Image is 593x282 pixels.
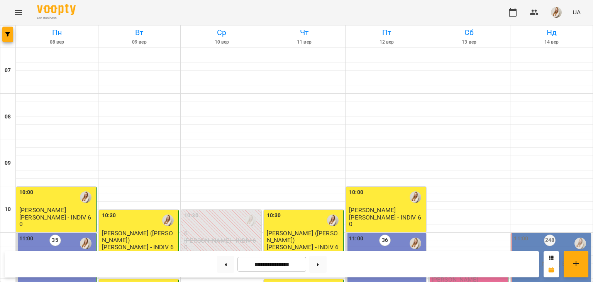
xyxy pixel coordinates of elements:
[569,5,584,19] button: UA
[17,27,97,39] h6: Пн
[410,191,421,203] img: Адамович Вікторія
[102,230,173,243] span: [PERSON_NAME] ([PERSON_NAME])
[182,39,262,46] h6: 10 вер
[245,214,256,226] img: Адамович Вікторія
[100,39,180,46] h6: 09 вер
[544,235,556,246] label: 248
[9,3,28,22] button: Menu
[410,238,421,249] img: Адамович Вікторія
[267,230,338,243] span: [PERSON_NAME] ([PERSON_NAME])
[349,235,363,243] label: 11:00
[429,27,509,39] h6: Сб
[80,191,91,203] img: Адамович Вікторія
[184,211,198,220] label: 10:30
[5,159,11,167] h6: 09
[162,214,174,226] img: Адамович Вікторія
[19,188,34,197] label: 10:00
[429,39,509,46] h6: 13 вер
[349,188,363,197] label: 10:00
[49,235,61,246] label: 35
[102,244,177,257] p: [PERSON_NAME] - INDIV 60
[349,206,396,214] span: [PERSON_NAME]
[184,237,259,251] p: [PERSON_NAME] - INDIV 60
[551,7,562,18] img: db46d55e6fdf8c79d257263fe8ff9f52.jpeg
[5,113,11,121] h6: 08
[5,205,11,214] h6: 10
[379,235,391,246] label: 36
[347,27,427,39] h6: Пт
[37,4,76,15] img: Voopty Logo
[512,27,591,39] h6: Нд
[264,39,344,46] h6: 11 вер
[514,235,528,243] label: 11:00
[574,238,586,249] img: Адамович Вікторія
[327,214,339,226] img: Адамович Вікторія
[19,214,95,228] p: [PERSON_NAME] - INDIV 60
[80,238,91,249] img: Адамович Вікторія
[17,39,97,46] h6: 08 вер
[267,211,281,220] label: 10:30
[347,39,427,46] h6: 12 вер
[184,230,259,236] p: 0
[5,66,11,75] h6: 07
[37,16,76,21] span: For Business
[349,214,424,228] p: [PERSON_NAME] - INDIV 60
[512,39,591,46] h6: 14 вер
[19,206,66,214] span: [PERSON_NAME]
[573,8,581,16] span: UA
[100,27,180,39] h6: Вт
[19,235,34,243] label: 11:00
[267,244,342,257] p: [PERSON_NAME] - INDIV 60
[102,211,116,220] label: 10:30
[182,27,262,39] h6: Ср
[264,27,344,39] h6: Чт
